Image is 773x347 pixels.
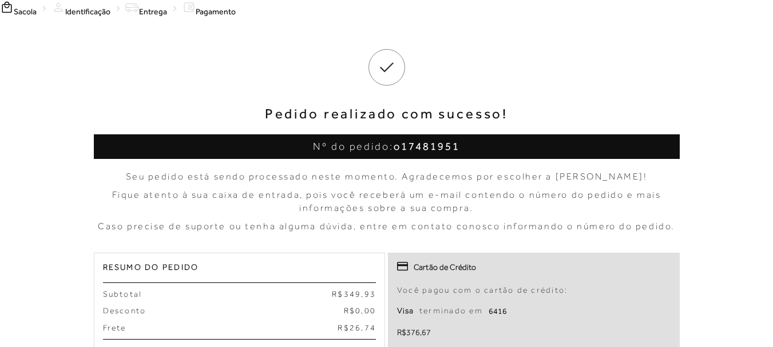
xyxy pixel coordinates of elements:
span: Desconto [103,305,146,317]
span: Resumo do Pedido [103,262,199,272]
span: terminado em [419,305,483,317]
span: 349, [344,289,364,298]
a: Identificação [51,7,110,16]
span: Frete [103,322,126,334]
span: Pedido realizado com sucesso! [265,106,508,121]
span: Fique atento à sua caixa de entrada, pois você receberá um e-mail contendo o número do pedido e m... [112,190,661,213]
span: 93 [364,289,376,298]
span: Nº do pedido: [313,139,393,154]
span: 67 [422,328,431,337]
a: Pagamento [182,7,236,16]
span: 0, [355,306,364,315]
span: 00 [364,306,376,315]
span: Cartão de Crédito [414,262,476,273]
span: visa [397,305,414,317]
span: Caso precise de suporte ou tenha alguma dúvida, entre em contato conosco informando o número do p... [98,221,675,232]
span: Seu pedido está sendo processado neste momento. Agradecemos por escolher a [PERSON_NAME]! [126,171,648,182]
span: Subtotal [103,289,142,300]
span: R$ [338,323,349,332]
span: o17481951 [394,139,460,154]
p: Você pagou com o cartão de crédito: [397,285,671,296]
span: R$ [397,328,406,337]
span: 26, [350,323,364,332]
span: 6416 [489,305,507,317]
span: R$ [344,306,355,315]
a: Entrega [125,7,167,16]
span: 376, [406,328,422,337]
span: R$ [332,289,343,298]
span: 74 [364,323,376,332]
